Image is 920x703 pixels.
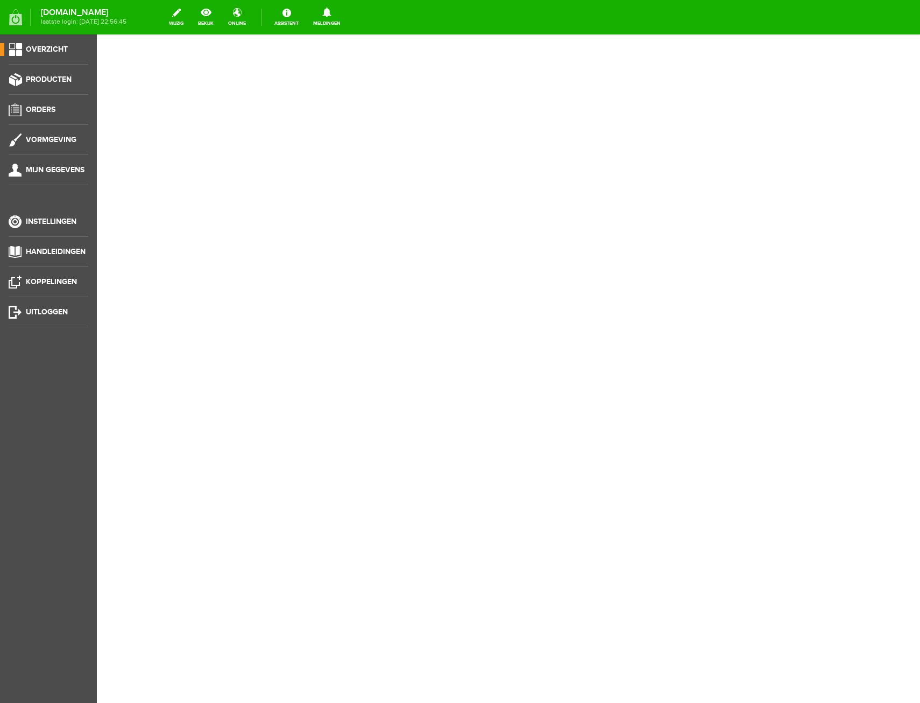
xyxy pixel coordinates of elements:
a: bekijk [192,5,220,29]
strong: [DOMAIN_NAME] [41,10,126,16]
span: Uitloggen [26,307,68,317]
a: wijzig [162,5,190,29]
span: Mijn gegevens [26,165,84,174]
a: online [222,5,252,29]
span: Overzicht [26,45,68,54]
span: laatste login: [DATE] 22:56:45 [41,19,126,25]
a: Assistent [268,5,305,29]
span: Instellingen [26,217,76,226]
span: Koppelingen [26,277,77,286]
span: Orders [26,105,55,114]
span: Vormgeving [26,135,76,144]
span: Handleidingen [26,247,86,256]
a: Meldingen [307,5,347,29]
span: Producten [26,75,72,84]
